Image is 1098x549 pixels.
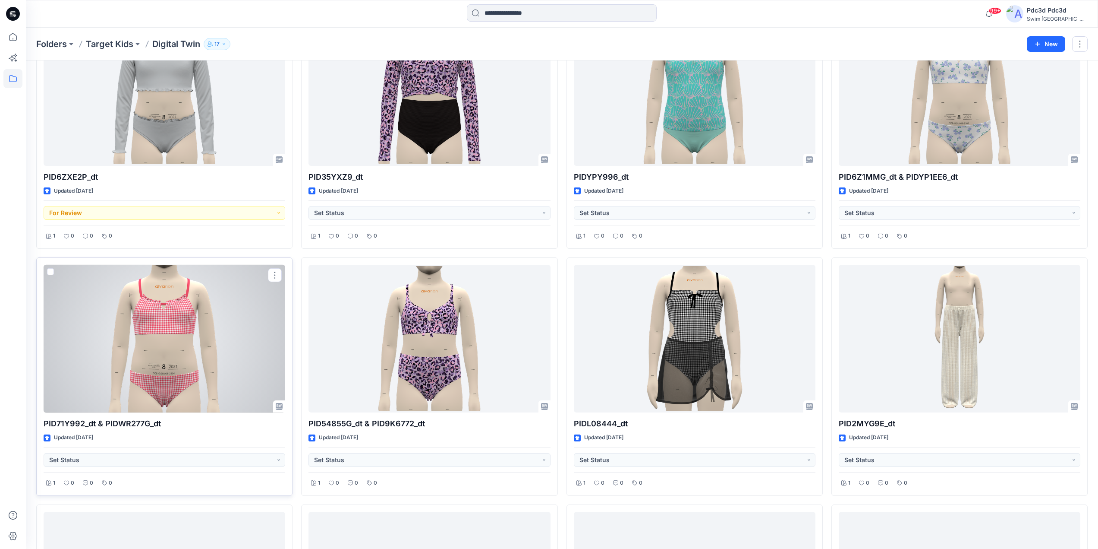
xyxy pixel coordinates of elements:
[318,232,320,241] p: 1
[109,232,112,241] p: 0
[90,479,93,488] p: 0
[336,479,339,488] p: 0
[885,479,888,488] p: 0
[319,433,358,442] p: Updated [DATE]
[1006,5,1023,22] img: avatar
[839,18,1080,166] a: PID6Z1MMG_dt & PIDYP1EE6_dt
[86,38,133,50] a: Target Kids
[620,479,623,488] p: 0
[53,479,55,488] p: 1
[839,418,1080,430] p: PID2MYG9E_dt
[374,479,377,488] p: 0
[639,479,642,488] p: 0
[54,433,93,442] p: Updated [DATE]
[849,433,888,442] p: Updated [DATE]
[308,171,550,183] p: PID35YXZ9_dt
[44,18,285,166] a: PID6ZXE2P_dt
[71,232,74,241] p: 0
[639,232,642,241] p: 0
[839,171,1080,183] p: PID6Z1MMG_dt & PIDYP1EE6_dt
[319,187,358,196] p: Updated [DATE]
[620,232,623,241] p: 0
[584,187,623,196] p: Updated [DATE]
[44,418,285,430] p: PID71Y992_dt & PIDWR277G_dt
[584,433,623,442] p: Updated [DATE]
[885,232,888,241] p: 0
[988,7,1001,14] span: 99+
[44,265,285,413] a: PID71Y992_dt & PIDWR277G_dt
[574,265,815,413] a: PIDL08444_dt
[849,187,888,196] p: Updated [DATE]
[54,187,93,196] p: Updated [DATE]
[1027,16,1087,22] div: Swim [GEOGRAPHIC_DATA]
[109,479,112,488] p: 0
[1027,36,1065,52] button: New
[574,171,815,183] p: PIDYPY996_dt
[866,479,869,488] p: 0
[355,232,358,241] p: 0
[574,418,815,430] p: PIDL08444_dt
[839,265,1080,413] a: PID2MYG9E_dt
[904,232,907,241] p: 0
[848,479,850,488] p: 1
[601,232,604,241] p: 0
[601,479,604,488] p: 0
[152,38,200,50] p: Digital Twin
[308,265,550,413] a: PID54855G_dt & PID9K6772_dt
[308,418,550,430] p: PID54855G_dt & PID9K6772_dt
[374,232,377,241] p: 0
[204,38,230,50] button: 17
[44,171,285,183] p: PID6ZXE2P_dt
[583,232,585,241] p: 1
[1027,5,1087,16] div: Pdc3d Pdc3d
[53,232,55,241] p: 1
[36,38,67,50] a: Folders
[583,479,585,488] p: 1
[848,232,850,241] p: 1
[214,39,220,49] p: 17
[355,479,358,488] p: 0
[308,18,550,166] a: PID35YXZ9_dt
[574,18,815,166] a: PIDYPY996_dt
[904,479,907,488] p: 0
[90,232,93,241] p: 0
[336,232,339,241] p: 0
[71,479,74,488] p: 0
[318,479,320,488] p: 1
[866,232,869,241] p: 0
